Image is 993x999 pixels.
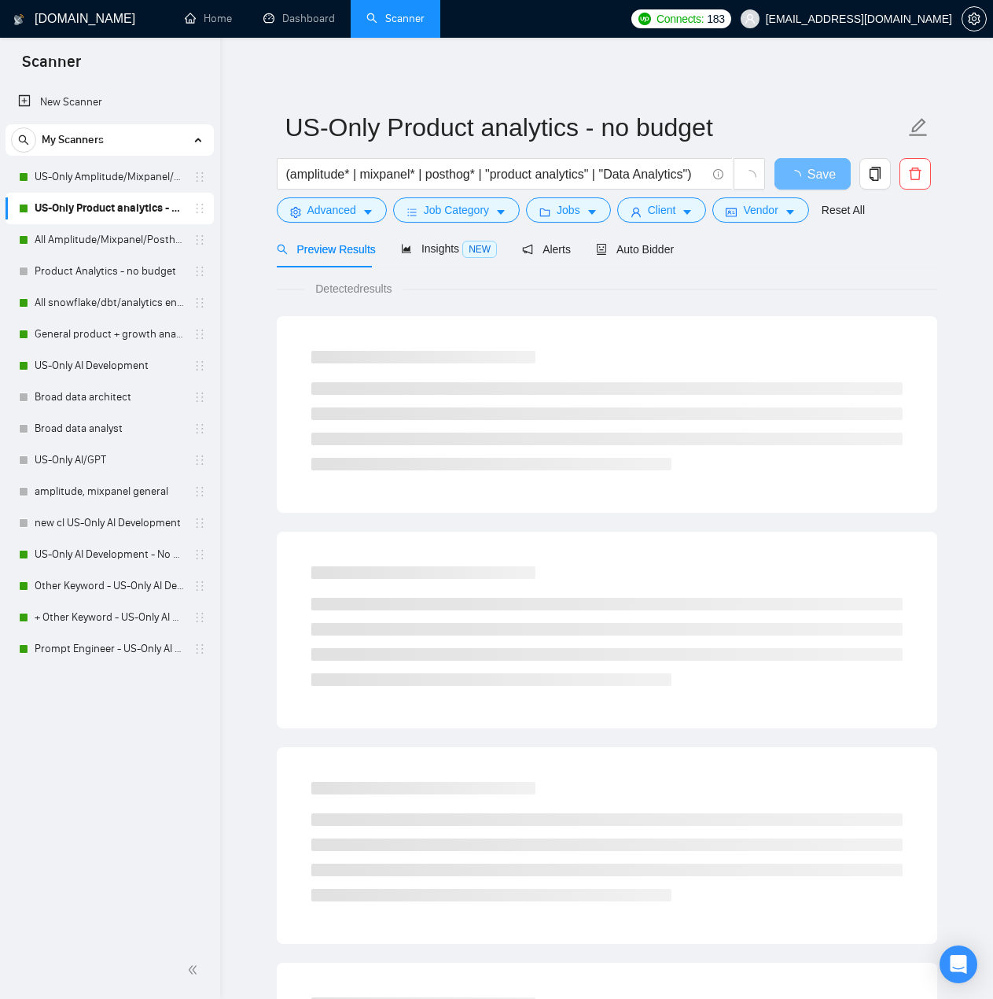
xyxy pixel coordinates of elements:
a: US-Only Product analytics - no budget [35,193,184,224]
span: Detected results [304,280,403,297]
button: delete [899,158,931,190]
span: NEW [462,241,497,258]
span: user [745,13,756,24]
a: Reset All [822,201,865,219]
span: Auto Bidder [596,243,674,256]
span: holder [193,202,206,215]
span: Save [807,164,836,184]
span: holder [193,265,206,278]
button: idcardVendorcaret-down [712,197,808,223]
a: homeHome [185,12,232,25]
span: Scanner [9,50,94,83]
span: holder [193,485,206,498]
a: US-Only AI/GPT [35,444,184,476]
a: Prompt Engineer - US-Only AI Development [35,633,184,665]
a: US-Only Amplitude/Mixpanel/Posthog Product Analytics [35,161,184,193]
span: holder [193,422,206,435]
span: caret-down [785,206,796,218]
li: My Scanners [6,124,214,665]
span: holder [193,328,206,341]
input: Search Freelance Jobs... [286,164,706,184]
span: holder [193,517,206,529]
a: amplitude, mixpanel general [35,476,184,507]
span: Alerts [522,243,571,256]
a: All Amplitude/Mixpanel/Posthog Product Analytics [35,224,184,256]
span: info-circle [713,169,723,179]
span: Connects: [656,10,704,28]
img: logo [13,7,24,32]
a: General product + growth analytics [35,319,184,350]
span: holder [193,234,206,246]
a: setting [962,13,987,25]
span: holder [193,171,206,183]
span: delete [900,167,930,181]
button: settingAdvancedcaret-down [277,197,387,223]
a: + Other Keyword - US-Only AI Development [35,602,184,633]
span: notification [522,244,533,255]
img: upwork-logo.png [638,13,651,25]
span: caret-down [362,206,373,218]
button: Save [774,158,851,190]
span: loading [742,170,756,184]
a: Broad data architect [35,382,184,413]
a: New Scanner [18,87,201,118]
a: Product Analytics - no budget [35,256,184,287]
button: barsJob Categorycaret-down [393,197,520,223]
li: New Scanner [6,87,214,118]
span: folder [539,206,550,218]
span: area-chart [401,243,412,254]
button: folderJobscaret-down [526,197,611,223]
span: caret-down [587,206,598,218]
a: dashboardDashboard [263,12,335,25]
button: search [11,127,36,153]
span: Jobs [557,201,580,219]
span: caret-down [495,206,506,218]
span: bars [406,206,417,218]
span: Client [648,201,676,219]
div: Open Intercom Messenger [940,946,977,983]
span: loading [789,170,807,182]
span: 183 [707,10,724,28]
span: search [12,135,35,146]
span: setting [290,206,301,218]
span: holder [193,611,206,624]
span: robot [596,244,607,255]
span: Vendor [743,201,778,219]
span: edit [908,117,929,138]
a: new cl US-Only AI Development [35,507,184,539]
span: holder [193,548,206,561]
span: Insights [401,242,497,255]
span: double-left [187,962,203,978]
span: holder [193,580,206,592]
a: Broad data analyst [35,413,184,444]
input: Scanner name... [285,108,905,147]
span: Advanced [307,201,356,219]
button: userClientcaret-down [617,197,707,223]
span: holder [193,391,206,404]
span: copy [860,167,890,181]
span: idcard [726,206,737,218]
span: Preview Results [277,243,376,256]
button: setting [962,6,987,31]
span: setting [962,13,986,25]
span: holder [193,359,206,372]
button: copy [859,158,891,190]
span: caret-down [682,206,693,218]
span: My Scanners [42,124,104,156]
span: Job Category [424,201,489,219]
a: Other Keyword - US-Only AI Development [35,570,184,602]
span: holder [193,643,206,655]
a: searchScanner [366,12,425,25]
span: user [631,206,642,218]
a: All snowflake/dbt/analytics engineer [35,287,184,319]
a: US-Only AI Development - No budget [35,539,184,570]
a: US-Only AI Development [35,350,184,382]
span: search [277,244,288,255]
span: holder [193,454,206,466]
span: holder [193,297,206,309]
